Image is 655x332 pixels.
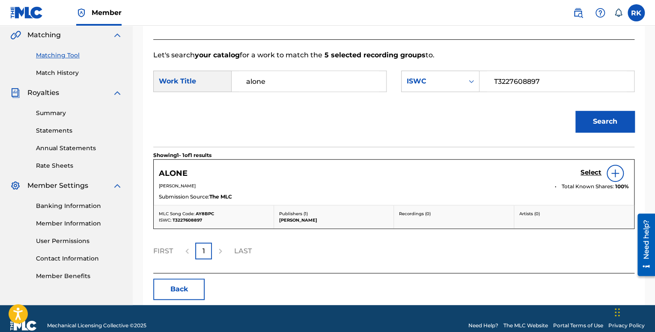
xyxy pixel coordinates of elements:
img: MLC Logo [10,6,43,19]
a: Banking Information [36,202,122,210]
span: The MLC [209,193,232,201]
span: Mechanical Licensing Collective © 2025 [47,322,146,329]
img: search [573,8,583,18]
strong: your catalog [195,51,240,59]
div: Notifications [614,9,622,17]
a: Need Help? [468,322,498,329]
img: logo [10,320,37,331]
button: Back [153,279,205,300]
img: expand [112,30,122,40]
a: Member Benefits [36,272,122,281]
a: Summary [36,109,122,118]
a: Member Information [36,219,122,228]
a: Match History [36,68,122,77]
button: Search [575,111,634,132]
a: Statements [36,126,122,135]
span: Matching [27,30,61,40]
span: Royalties [27,88,59,98]
a: The MLC Website [503,322,548,329]
h5: ALONE [159,169,188,178]
span: AY8BPC [196,211,214,216]
form: Search Form [153,60,634,147]
iframe: Resource Center [631,210,655,279]
div: Drag [615,299,620,325]
img: Member Settings [10,181,21,191]
div: User Menu [628,4,645,21]
div: ISWC [407,76,458,86]
p: Recordings ( 0 ) [399,210,509,217]
img: help [595,8,605,18]
span: [PERSON_NAME] [159,183,196,189]
a: Rate Sheets [36,161,122,170]
strong: 5 selected recording groups [322,51,426,59]
a: Matching Tool [36,51,122,60]
img: info [610,168,620,178]
p: FIRST [153,246,173,256]
p: Let's search for a work to match the to. [153,50,634,60]
p: [PERSON_NAME] [279,217,389,223]
span: Member Settings [27,181,88,191]
span: ISWC: [159,217,171,223]
p: Publishers ( 1 ) [279,210,389,217]
a: Contact Information [36,254,122,263]
a: Privacy Policy [608,322,645,329]
img: Top Rightsholder [76,8,86,18]
a: User Permissions [36,237,122,246]
img: expand [112,181,122,191]
span: Submission Source: [159,193,209,201]
div: Help [592,4,609,21]
p: 1 [202,246,205,256]
p: Artists ( 0 ) [519,210,629,217]
a: Public Search [569,4,587,21]
p: Showing 1 - 1 of 1 results [153,151,211,159]
p: LAST [234,246,252,256]
span: MLC Song Code: [159,211,194,216]
span: T3227608897 [173,217,202,223]
span: 100 % [615,183,629,190]
a: Annual Statements [36,144,122,153]
h5: Select [581,169,601,177]
span: Member [92,8,122,18]
iframe: Chat Widget [612,291,655,332]
img: Royalties [10,88,21,98]
span: Total Known Shares: [562,183,615,190]
a: Portal Terms of Use [553,322,603,329]
img: expand [112,88,122,98]
img: Matching [10,30,21,40]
